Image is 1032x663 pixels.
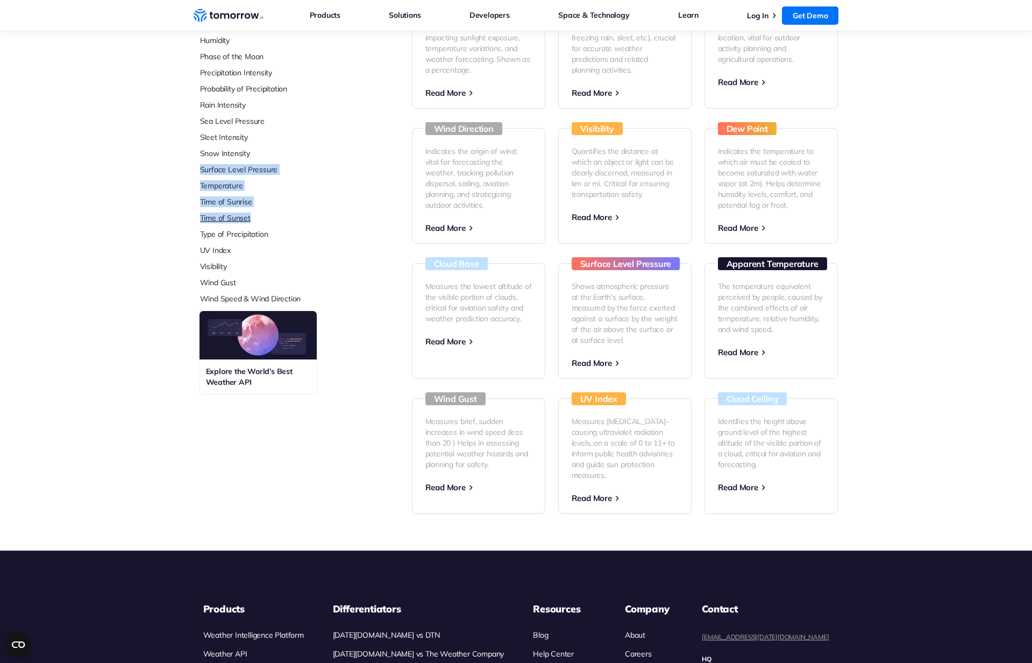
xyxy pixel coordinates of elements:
p: Describes the fraction of the sky obscured by clouds, impacting sunlight exposure, temperature va... [425,11,532,75]
a: Cloud Base Measures the lowest altitude of the visible portion of clouds, critical for aviation s... [412,263,545,379]
h3: Company [625,603,673,616]
a: Apparent Temperature The temperature equivalent perceived by people, caused by the combined effec... [704,263,838,379]
h3: Surface Level Pressure [572,257,680,270]
a: Weather Intelligence Platform [203,630,304,640]
h3: Visibility [572,122,623,135]
h3: Products [203,603,304,616]
h3: Dew Point [718,122,777,135]
a: Log In [747,11,768,20]
a: [DATE][DOMAIN_NAME] vs The Weather Company [333,649,504,659]
h3: UV Index [572,392,626,405]
a: Get Demo [782,6,838,25]
h3: Explore the World’s Best Weather API [206,366,310,387]
a: Wind Gust [200,277,343,288]
p: Identifies the form of precipitation (rain, snow, freezing rain, sleet, etc.), crucial for accura... [572,11,678,75]
a: Precipitation Intensity [200,67,343,78]
p: Shows atmospheric pressure at the Earth's surface, measured by the force exerted against a surfac... [572,281,678,345]
a: Surface Level Pressure [200,164,343,175]
h3: Cloud Base [425,257,488,270]
p: Identifies the height above ground level of the highest altitude of the visible portion of a clou... [718,416,824,470]
a: About [625,630,645,640]
a: UV Index [200,245,343,256]
a: Humidity [200,35,343,46]
a: Wind Direction Indicates the origin of wind; vital for forecasting the weather, tracking pollutio... [412,128,545,244]
a: Solutions [389,8,421,22]
span: Read More [572,88,612,98]
a: Learn [678,8,699,22]
span: Read More [718,347,758,357]
span: Read More [718,77,758,87]
h3: Wind Gust [425,392,486,405]
span: Read More [718,482,758,492]
a: Explore the World’s Best Weather API [200,311,317,394]
span: Read More [572,212,612,222]
a: Home link [194,8,264,24]
p: Indicates the origin of wind; vital for forecasting the weather, tracking pollution dispersal, sa... [425,146,532,210]
a: Visibility Quantifies the distance at which an object or light can be clearly discerned, measured... [558,128,692,244]
span: Read More [425,336,466,347]
a: UV Index Measures [MEDICAL_DATA]-causing ultraviolet radiation levels, on a scale of 0 to 11+ to ... [558,398,692,514]
p: Quantifies the distance at which an object or light can be clearly discerned, measured in km or m... [572,146,678,200]
a: Weather API [203,649,247,659]
a: Time of Sunset [200,213,343,223]
a: Snow Intensity [200,148,343,159]
a: Developers [469,8,510,22]
p: Measures the lowest altitude of the visible portion of clouds, critical for aviation safety and w... [425,281,532,324]
p: Measures [MEDICAL_DATA]-causing ultraviolet radiation levels, on a scale of 0 to 11+ to inform pu... [572,416,678,481]
a: Type of Precipitation [200,229,343,239]
a: [EMAIL_ADDRESS][DATE][DOMAIN_NAME] [702,633,829,641]
a: Temperature [200,180,343,191]
h3: Resources [533,603,596,616]
p: Measures brief, sudden increases in wind speed (less than 20 ) Helps in assessing potential weath... [425,416,532,470]
a: Sea Level Pressure [200,116,343,126]
a: Careers [625,649,652,659]
a: Wind Gust Measures brief, sudden increases in wind speed (less than 20 ) Helps in assessing poten... [412,398,545,514]
a: Sleet Intensity [200,132,343,143]
a: Help Center [533,649,574,659]
span: Read More [572,493,612,503]
a: Probability of Precipitation [200,83,343,94]
p: Provides the likelihood of any precipitation occurring at a location, vital for outdoor activity ... [718,11,824,65]
a: Visibility [200,261,343,272]
a: [DATE][DOMAIN_NAME] vs DTN [333,630,440,640]
a: Time of Sunrise [200,196,343,207]
span: Read More [572,358,612,368]
a: Surface Level Pressure Shows atmospheric pressure at the Earth's surface, measured by the force e... [558,263,692,379]
p: The temperature equivalent perceived by people, caused by the combined effects of air temperature... [718,281,824,335]
span: Read More [425,88,466,98]
a: Dew Point Indicates the temperature to which air must be cooled to become saturated with water va... [704,128,838,244]
h3: Differentiators [333,603,504,616]
span: Read More [425,223,466,233]
a: Cloud Ceiling Identifies the height above ground level of the highest altitude of the visible por... [704,398,838,514]
dt: Contact [702,603,829,616]
p: Indicates the temperature to which air must be cooled to become saturated with water vapor (at 2m... [718,146,824,210]
a: Space & Technology [558,8,629,22]
h3: Apparent Temperature [718,257,827,270]
a: Products [310,8,340,22]
a: Phase of the Moon [200,51,343,62]
a: Blog [533,630,548,640]
h3: Wind Direction [425,122,502,135]
span: Read More [425,482,466,492]
a: Rain Intensity [200,100,343,110]
a: Wind Speed & Wind Direction [200,293,343,304]
button: Open CMP widget [5,632,31,658]
span: Read More [718,223,758,233]
h3: Cloud Ceiling [718,392,787,405]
